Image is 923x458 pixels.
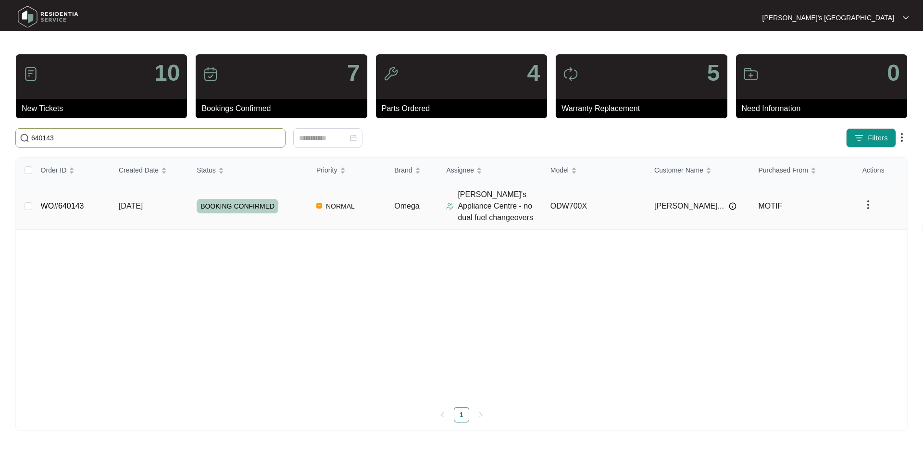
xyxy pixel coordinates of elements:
span: right [478,412,484,418]
span: Filters [868,133,888,143]
p: Bookings Confirmed [201,103,367,114]
th: Status [189,158,309,183]
th: Brand [387,158,438,183]
input: Search by Order Id, Assignee Name, Customer Name, Brand and Model [31,133,281,143]
th: Model [543,158,647,183]
img: filter icon [854,133,864,143]
span: NORMAL [322,200,359,212]
th: Created Date [111,158,189,183]
button: left [435,407,450,422]
img: residentia service logo [14,2,82,31]
img: Assigner Icon [446,202,454,210]
span: Model [550,165,569,175]
img: search-icon [20,133,29,143]
p: New Tickets [22,103,187,114]
a: 1 [454,408,469,422]
span: Brand [394,165,412,175]
td: ODW700X [543,183,647,230]
img: dropdown arrow [862,199,874,210]
img: Info icon [729,202,736,210]
th: Purchased From [750,158,854,183]
span: Assignee [446,165,474,175]
p: [PERSON_NAME]'s Appliance Centre - no dual fuel changeovers [458,189,542,223]
p: Warranty Replacement [561,103,727,114]
button: right [473,407,488,422]
img: icon [23,66,38,82]
p: [PERSON_NAME]'s [GEOGRAPHIC_DATA] [762,13,894,23]
p: 10 [154,62,180,85]
span: Omega [394,202,419,210]
span: [PERSON_NAME]... [654,200,724,212]
img: icon [563,66,578,82]
img: Vercel Logo [316,203,322,209]
img: icon [383,66,399,82]
th: Actions [855,158,907,183]
span: left [439,412,445,418]
li: Next Page [473,407,488,422]
span: [DATE] [119,202,143,210]
p: 7 [347,62,360,85]
th: Order ID [33,158,111,183]
p: Need Information [742,103,907,114]
p: 5 [707,62,720,85]
li: 1 [454,407,469,422]
img: icon [203,66,218,82]
th: Customer Name [647,158,750,183]
span: Order ID [41,165,67,175]
th: Assignee [438,158,542,183]
span: Created Date [119,165,159,175]
span: Purchased From [758,165,808,175]
p: 4 [527,62,540,85]
span: BOOKING CONFIRMED [197,199,278,213]
th: Priority [309,158,387,183]
span: Customer Name [654,165,703,175]
button: filter iconFilters [846,128,896,148]
a: WO#640143 [41,202,84,210]
img: dropdown arrow [896,132,908,143]
p: 0 [887,62,900,85]
img: icon [743,66,759,82]
span: MOTIF [758,202,782,210]
p: Parts Ordered [382,103,547,114]
img: dropdown arrow [903,15,909,20]
li: Previous Page [435,407,450,422]
span: Status [197,165,216,175]
span: Priority [316,165,337,175]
